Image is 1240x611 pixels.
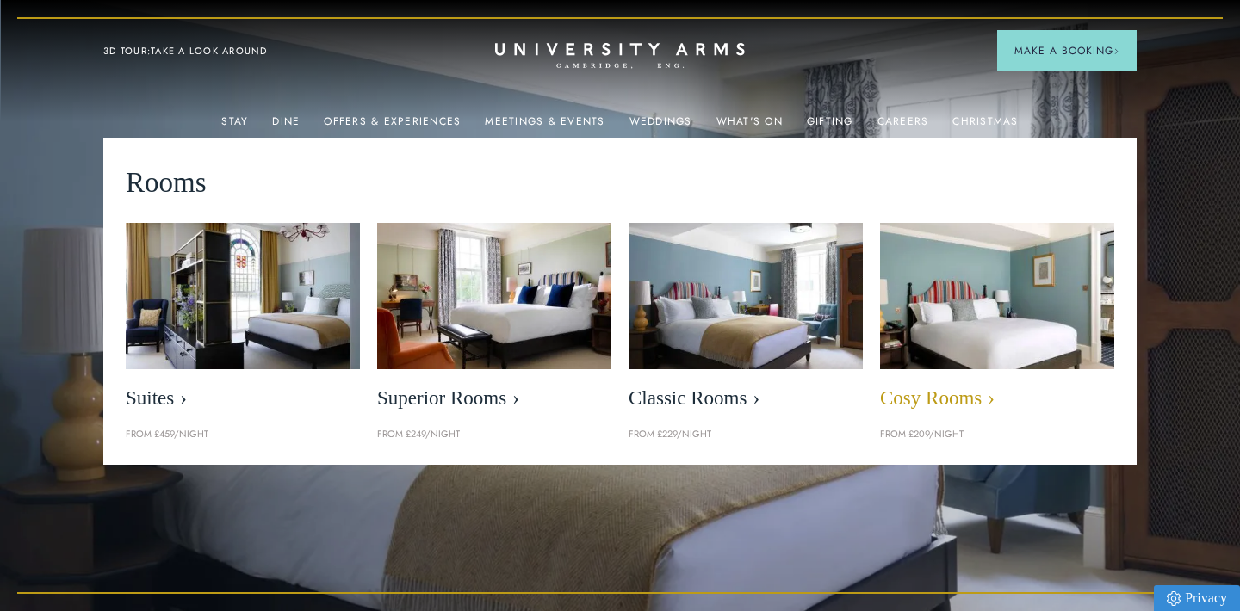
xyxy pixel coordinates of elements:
a: image-5bdf0f703dacc765be5ca7f9d527278f30b65e65-400x250-jpg Superior Rooms [377,223,611,419]
a: image-0c4e569bfe2498b75de12d7d88bf10a1f5f839d4-400x250-jpg Cosy Rooms [880,223,1114,419]
span: Cosy Rooms [880,386,1114,410]
a: image-7eccef6fe4fe90343db89eb79f703814c40db8b4-400x250-jpg Classic Rooms [629,223,863,419]
a: What's On [716,115,783,138]
a: Offers & Experiences [324,115,461,138]
a: Meetings & Events [485,115,604,138]
a: Careers [877,115,929,138]
span: Suites [126,386,360,410]
p: From £459/night [126,427,360,442]
a: 3D TOUR:TAKE A LOOK AROUND [103,44,268,59]
img: image-5bdf0f703dacc765be5ca7f9d527278f30b65e65-400x250-jpg [377,223,611,369]
span: Rooms [126,160,207,206]
a: Gifting [807,115,853,138]
button: Make a BookingArrow icon [997,30,1137,71]
p: From £209/night [880,427,1114,442]
span: Classic Rooms [629,386,863,410]
img: image-21e87f5add22128270780cf7737b92e839d7d65d-400x250-jpg [126,223,360,369]
p: From £229/night [629,427,863,442]
a: Weddings [629,115,692,138]
a: image-21e87f5add22128270780cf7737b92e839d7d65d-400x250-jpg Suites [126,223,360,419]
img: Privacy [1167,591,1181,606]
img: image-0c4e569bfe2498b75de12d7d88bf10a1f5f839d4-400x250-jpg [863,212,1132,380]
a: Privacy [1154,585,1240,611]
p: From £249/night [377,427,611,442]
img: Arrow icon [1113,48,1119,54]
a: Christmas [952,115,1018,138]
span: Make a Booking [1014,43,1119,59]
a: Home [495,43,745,70]
span: Superior Rooms [377,386,611,410]
img: image-7eccef6fe4fe90343db89eb79f703814c40db8b4-400x250-jpg [629,223,863,369]
a: Stay [221,115,248,138]
a: Dine [272,115,300,138]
